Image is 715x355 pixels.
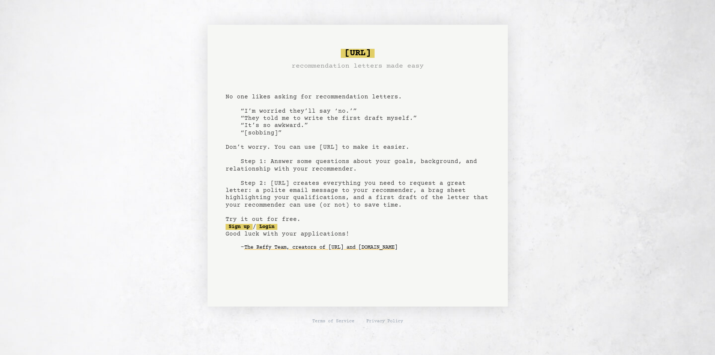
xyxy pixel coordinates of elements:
[241,244,490,251] div: -
[341,49,375,58] span: [URL]
[226,46,490,266] pre: No one likes asking for recommendation letters. “I’m worried they’ll say ‘no.’” “They told me to ...
[226,224,253,230] a: Sign up
[366,319,403,325] a: Privacy Policy
[292,61,424,71] h3: recommendation letters made easy
[256,224,277,230] a: Login
[312,319,354,325] a: Terms of Service
[244,242,397,254] a: The Reffy Team, creators of [URL] and [DOMAIN_NAME]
